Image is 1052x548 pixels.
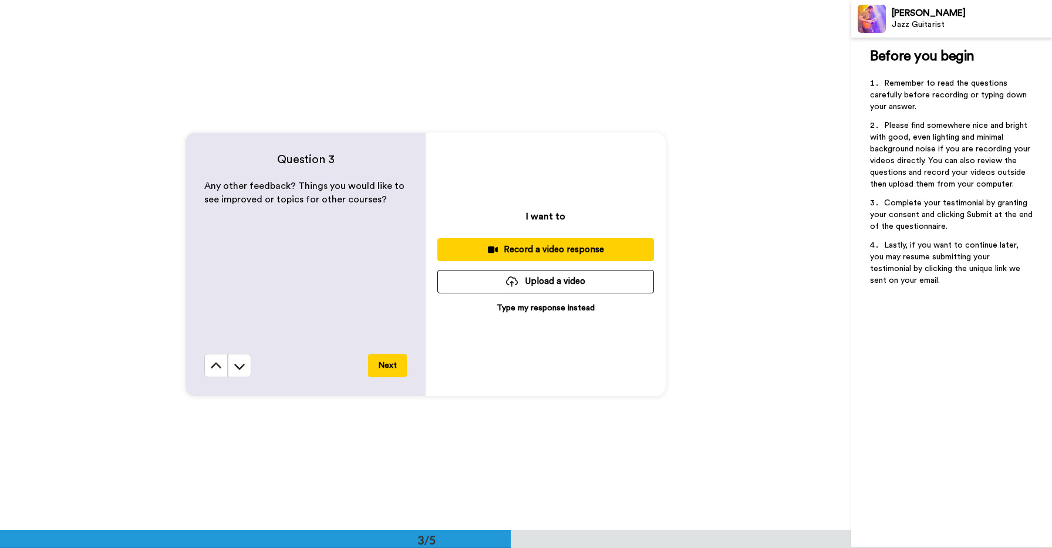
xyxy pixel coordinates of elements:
[437,238,654,261] button: Record a video response
[858,5,886,33] img: Profile Image
[204,181,407,204] span: Any other feedback? Things you would like to see improved or topics for other courses?
[870,199,1035,231] span: Complete your testimonial by granting your consent and clicking Submit at the end of the question...
[870,121,1033,188] span: Please find somewhere nice and bright with good, even lighting and minimal background noise if yo...
[870,49,974,63] span: Before you begin
[892,20,1051,30] div: Jazz Guitarist
[497,302,595,314] p: Type my response instead
[870,241,1023,285] span: Lastly, if you want to continue later, you may resume submitting your testimonial by clicking the...
[368,354,407,377] button: Next
[204,151,407,168] h4: Question 3
[437,270,654,293] button: Upload a video
[870,79,1029,111] span: Remember to read the questions carefully before recording or typing down your answer.
[526,209,565,224] p: I want to
[447,243,645,256] div: Record a video response
[892,8,1051,19] div: [PERSON_NAME]
[399,532,455,548] div: 3/5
